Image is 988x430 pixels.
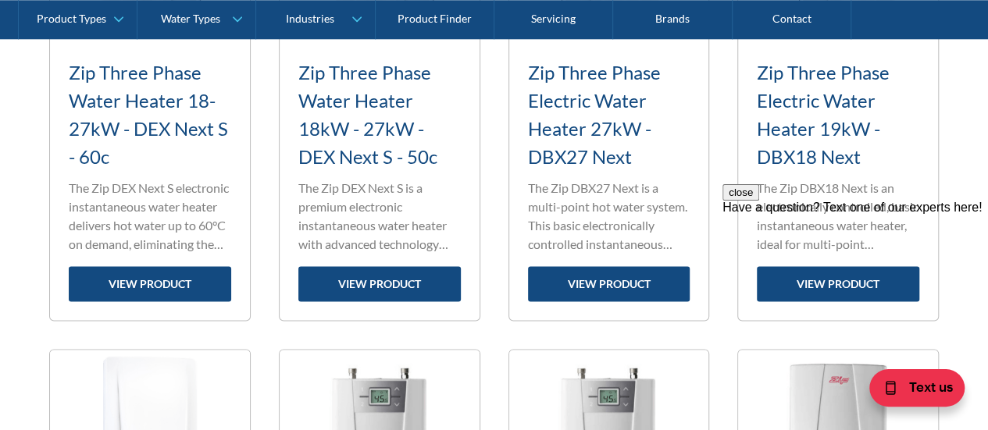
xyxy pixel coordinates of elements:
p: The Zip DBX27 Next is a multi-point hot water system. This basic electronically controlled instan... [528,179,690,254]
h3: Zip Three Phase Water Heater 18kW - 27kW - DEX Next S - 50c [298,59,461,171]
div: Industries [285,12,333,26]
div: Product Types [37,12,106,26]
a: view product [69,266,231,301]
p: The Zip DEX Next S electronic instantaneous water heater delivers hot water up to 60°C on demand,... [69,179,231,254]
h3: Zip Three Phase Water Heater 18-27kW - DEX Next S - 60c [69,59,231,171]
p: The Zip DBX18 Next is an electronically controlled, basic instantaneous water heater, ideal for m... [757,179,919,254]
iframe: podium webchat widget bubble [832,352,988,430]
h3: Zip Three Phase Electric Water Heater 19kW - DBX18 Next [757,59,919,171]
p: The Zip DEX Next S is a premium electronic instantaneous water heater with advanced technology an... [298,179,461,254]
div: Water Types [161,12,220,26]
iframe: podium webchat widget prompt [722,184,988,371]
h3: Zip Three Phase Electric Water Heater 27kW - DBX27 Next [528,59,690,171]
a: view product [298,266,461,301]
a: view product [528,266,690,301]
